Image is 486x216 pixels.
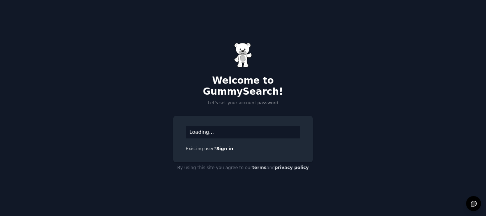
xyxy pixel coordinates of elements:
[275,165,309,170] a: privacy policy
[234,43,252,68] img: Gummy Bear
[216,146,233,151] a: Sign in
[173,75,313,98] h2: Welcome to GummySearch!
[173,162,313,174] div: By using this site you agree to our and
[252,165,266,170] a: terms
[186,146,216,151] span: Existing user?
[186,126,300,138] div: Loading...
[173,100,313,106] p: Let's set your account password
